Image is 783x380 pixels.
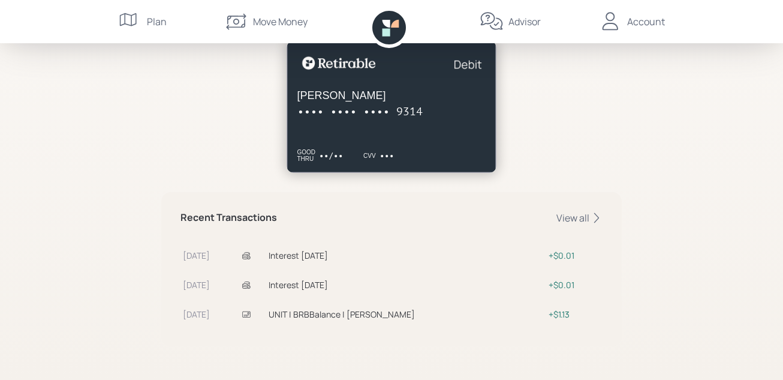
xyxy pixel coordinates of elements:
div: Advisor [508,14,541,29]
div: Interest [DATE] [269,249,544,262]
div: View all [556,211,603,225]
div: [DATE] [183,308,237,321]
div: $0.01 [549,279,601,291]
div: $1.13 [549,308,601,321]
div: Move Money [253,14,308,29]
div: UNIT | BRBBalance | [PERSON_NAME] [269,308,544,321]
div: $0.01 [549,249,601,262]
div: Plan [147,14,167,29]
div: Account [627,14,665,29]
div: [DATE] [183,279,237,291]
div: Interest [DATE] [269,279,544,291]
div: [DATE] [183,249,237,262]
h5: Recent Transactions [180,212,277,223]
